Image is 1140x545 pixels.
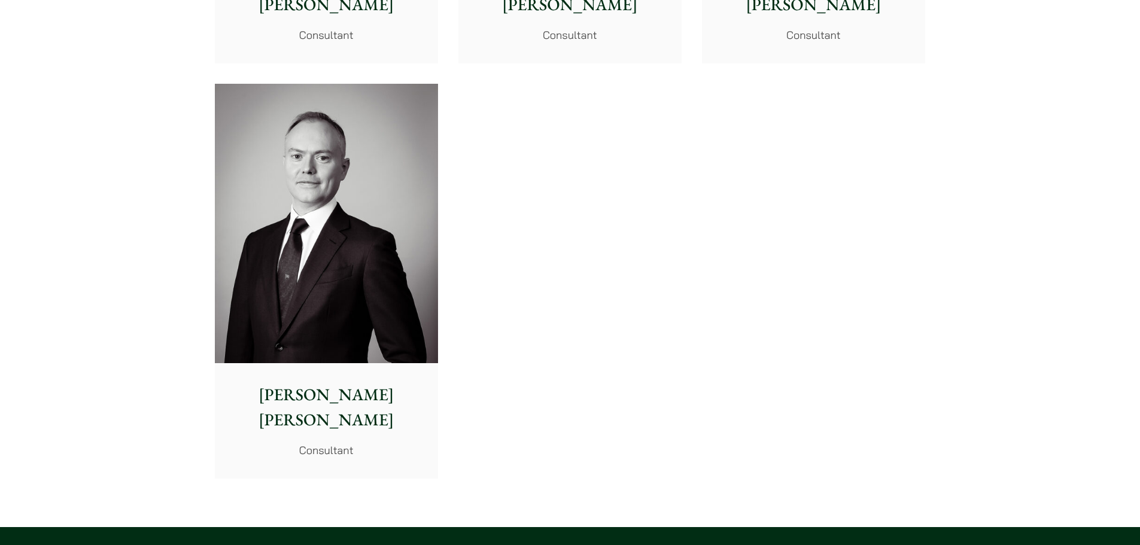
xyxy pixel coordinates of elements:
p: [PERSON_NAME] [PERSON_NAME] [224,382,428,433]
p: Consultant [224,27,428,43]
p: Consultant [712,27,916,43]
p: Consultant [468,27,672,43]
a: [PERSON_NAME] [PERSON_NAME] Consultant [215,84,438,479]
p: Consultant [224,442,428,458]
